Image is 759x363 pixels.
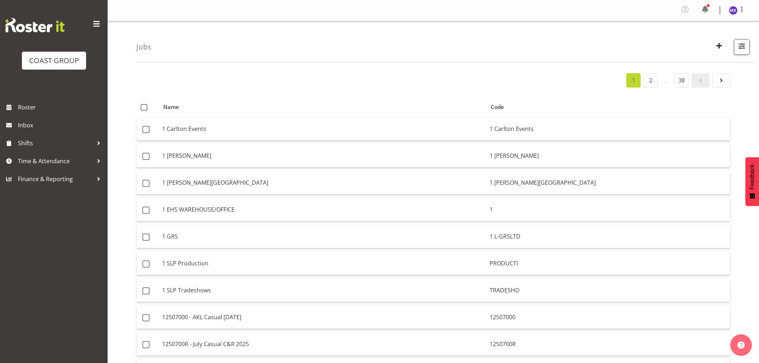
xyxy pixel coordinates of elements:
[487,252,730,275] td: PRODUCTI
[159,144,487,168] td: 1 [PERSON_NAME]
[734,39,750,55] button: Filter Jobs
[159,306,487,329] td: 12507000 - AKL Casual [DATE]
[487,225,730,248] td: 1 L-GRSLTD
[18,156,93,166] span: Time & Attendance
[159,333,487,356] td: 1250700R - July Casual C&R 2025
[18,120,104,131] span: Inbox
[487,306,730,329] td: 12507000
[29,55,79,66] div: COAST GROUP
[749,164,755,189] span: Feedback
[159,198,487,221] td: 1 EHS WAREHOUSE/OFFICE
[18,102,104,113] span: Roster
[487,198,730,221] td: 1
[18,138,93,148] span: Shifts
[487,144,730,168] td: 1 [PERSON_NAME]
[674,73,689,88] a: 38
[159,252,487,275] td: 1 SLP Production
[18,174,93,184] span: Finance & Reporting
[729,6,737,15] img: michelle-xiang8229.jpg
[643,73,658,88] a: 2
[159,279,487,302] td: 1 SLP Tradeshows
[745,157,759,206] button: Feedback - Show survey
[136,43,151,51] h4: Jobs
[491,103,726,111] div: Code
[487,333,730,356] td: 1250700R
[159,117,487,141] td: 1 Carlton Events
[159,171,487,194] td: 1 [PERSON_NAME][GEOGRAPHIC_DATA]
[487,117,730,141] td: 1 Carlton Events
[159,225,487,248] td: 1 GRS
[487,279,730,302] td: TRADESHO
[737,341,745,349] img: help-xxl-2.png
[5,18,65,32] img: Rosterit website logo
[163,103,482,111] div: Name
[712,39,727,55] button: Create New Job
[487,171,730,194] td: 1 [PERSON_NAME][GEOGRAPHIC_DATA]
